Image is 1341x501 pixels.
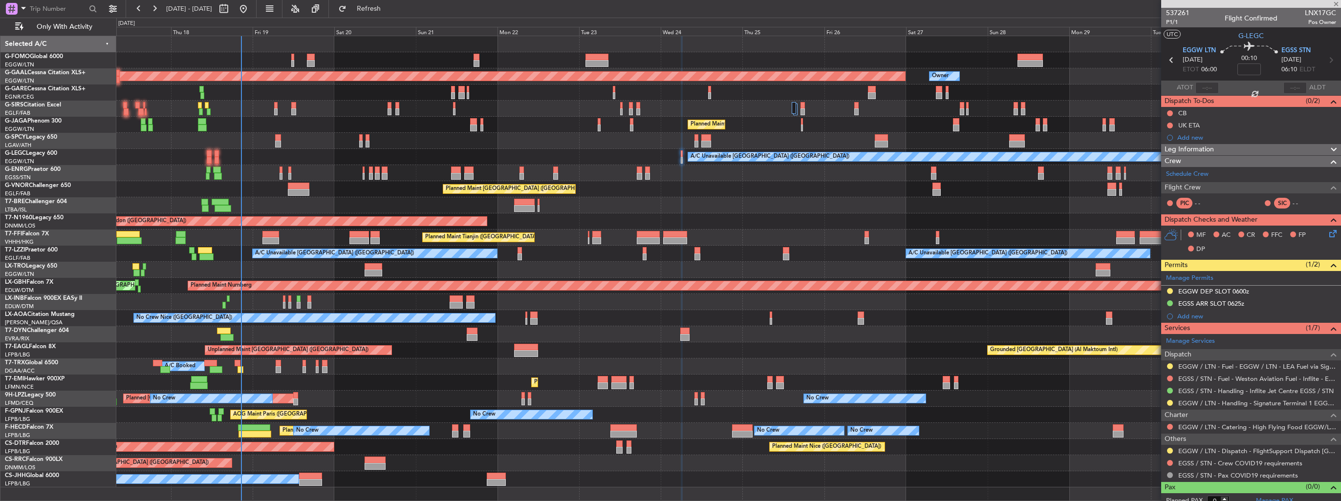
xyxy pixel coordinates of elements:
span: CR [1247,230,1255,240]
a: T7-LZZIPraetor 600 [5,247,58,253]
div: Mon 22 [497,27,579,36]
span: Refresh [348,5,389,12]
a: EGLF/FAB [5,254,30,262]
div: A/C Unavailable [GEOGRAPHIC_DATA] ([GEOGRAPHIC_DATA]) [691,149,849,164]
a: LFPB/LBG [5,480,30,487]
div: EGGW DEP SLOT 0600z [1178,287,1249,295]
a: EGGW / LTN - Dispatch - FlightSupport Dispatch [GEOGRAPHIC_DATA] [1178,447,1336,455]
a: T7-EAGLFalcon 8X [5,344,56,350]
a: EGLF/FAB [5,190,30,197]
button: Only With Activity [11,19,106,35]
div: No Crew [153,391,175,406]
div: Add new [1177,133,1336,142]
span: ELDT [1299,65,1315,75]
span: 9H-LPZ [5,392,24,398]
a: EDLW/DTM [5,303,34,310]
a: T7-N1960Legacy 650 [5,215,64,221]
span: CS-RRC [5,457,26,462]
a: LFMN/NCE [5,383,34,391]
a: T7-TRXGlobal 6500 [5,360,58,366]
div: SIC [1274,198,1290,209]
a: F-HECDFalcon 7X [5,424,53,430]
div: PIC [1176,198,1192,209]
span: Dispatch Checks and Weather [1165,214,1257,226]
div: No Crew [296,423,319,438]
a: LFPB/LBG [5,351,30,358]
span: AC [1222,230,1231,240]
a: VHHH/HKG [5,238,34,246]
div: [DATE] [118,20,135,28]
span: [DATE] [1183,55,1203,65]
div: A/C Unavailable [GEOGRAPHIC_DATA] ([GEOGRAPHIC_DATA]) [255,246,414,261]
span: P1/1 [1166,18,1190,26]
div: Fri 19 [253,27,334,36]
a: Manage Services [1166,336,1215,346]
div: Tue 23 [579,27,661,36]
a: EGGW/LTN [5,271,34,278]
span: Crew [1165,156,1181,167]
div: No Crew [757,423,779,438]
span: Only With Activity [25,23,103,30]
span: G-GAAL [5,70,27,76]
span: Charter [1165,410,1188,421]
div: Wed 24 [661,27,742,36]
a: T7-FFIFalcon 7X [5,231,49,237]
a: CS-JHHGlobal 6000 [5,473,59,479]
a: Schedule Crew [1166,169,1209,179]
span: 06:10 [1281,65,1297,75]
a: G-GAALCessna Citation XLS+ [5,70,86,76]
span: G-FOMO [5,54,30,60]
a: EGSS / STN - Handling - Inflite Jet Centre EGSS / STN [1178,387,1334,395]
span: ALDT [1309,83,1325,93]
div: Flight Confirmed [1225,13,1277,23]
span: F-HECD [5,424,26,430]
span: LX-AOA [5,312,27,317]
div: A/C Unavailable [GEOGRAPHIC_DATA] ([GEOGRAPHIC_DATA]) [908,246,1067,261]
div: Planned Maint [GEOGRAPHIC_DATA] ([GEOGRAPHIC_DATA]) [691,117,844,132]
span: MF [1196,230,1206,240]
div: Mon 29 [1069,27,1151,36]
div: Planned Maint [GEOGRAPHIC_DATA] ([GEOGRAPHIC_DATA]) [282,423,436,438]
a: DNMM/LOS [5,222,35,230]
span: [DATE] - [DATE] [166,4,212,13]
a: EGGW/LTN [5,77,34,84]
span: (0/2) [1306,96,1320,106]
div: Sun 21 [416,27,497,36]
div: No Crew [473,407,496,422]
span: ATOT [1177,83,1193,93]
div: EGSS ARR SLOT 0625z [1178,299,1244,308]
span: (1/7) [1306,323,1320,333]
a: T7-BREChallenger 604 [5,199,67,205]
div: UK ETA [1178,121,1200,129]
a: EGGW/LTN [5,158,34,165]
div: Owner [932,69,949,83]
a: T7-EMIHawker 900XP [5,376,65,382]
span: (1/2) [1306,259,1320,270]
a: LX-AOACitation Mustang [5,312,75,317]
span: 537261 [1166,8,1190,18]
span: (0/0) [1306,481,1320,492]
a: G-SIRSCitation Excel [5,102,61,108]
a: CS-DTRFalcon 2000 [5,440,59,446]
a: EGSS / STN - Crew COVID19 requirements [1178,459,1302,467]
a: LTBA/ISL [5,206,27,213]
a: G-ENRGPraetor 600 [5,167,61,172]
span: FFC [1271,230,1282,240]
a: EGSS / STN - Fuel - Weston Aviation Fuel - Inflite - EGSS / STN [1178,375,1336,383]
button: UTC [1164,30,1181,39]
span: T7-EAGL [5,344,29,350]
div: Thu 25 [742,27,824,36]
a: LX-INBFalcon 900EX EASy II [5,295,82,301]
input: Trip Number [30,1,86,16]
a: EGGW/LTN [5,61,34,68]
a: EGGW / LTN - Catering - High Flying Food EGGW/LTN [1178,423,1336,431]
a: EGLF/FAB [5,109,30,117]
div: - - [1293,199,1315,208]
a: EVRA/RIX [5,335,29,342]
a: G-GARECessna Citation XLS+ [5,86,86,92]
a: EGGW / LTN - Handling - Signature Terminal 1 EGGW / LTN [1178,399,1336,407]
div: Planned Maint [GEOGRAPHIC_DATA] ([GEOGRAPHIC_DATA]) [446,182,600,196]
div: Unplanned Maint [GEOGRAPHIC_DATA] ([GEOGRAPHIC_DATA]) [208,343,368,357]
a: [PERSON_NAME]/QSA [5,319,63,326]
div: Sun 28 [988,27,1069,36]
